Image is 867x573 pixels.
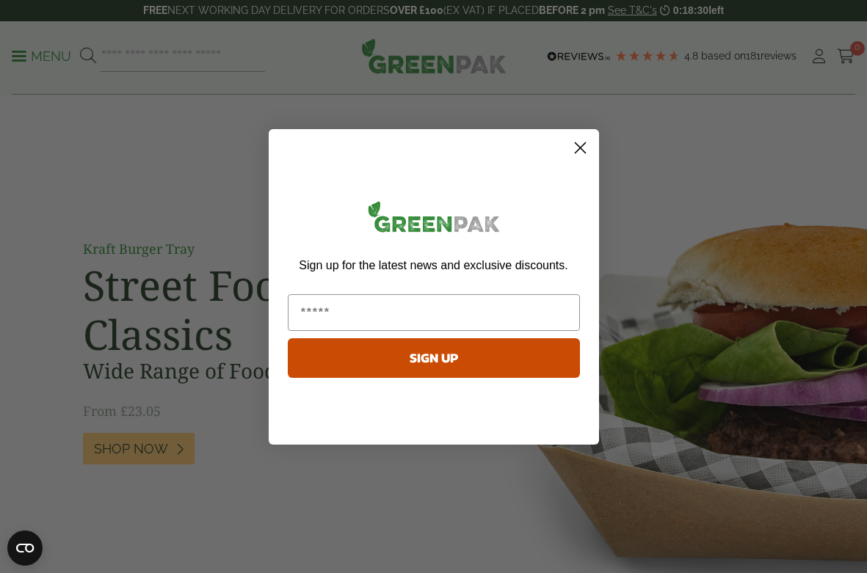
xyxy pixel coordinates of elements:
[288,195,580,244] img: greenpak_logo
[288,294,580,331] input: Email
[7,530,43,566] button: Open CMP widget
[299,259,567,271] span: Sign up for the latest news and exclusive discounts.
[288,338,580,378] button: SIGN UP
[567,135,593,161] button: Close dialog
